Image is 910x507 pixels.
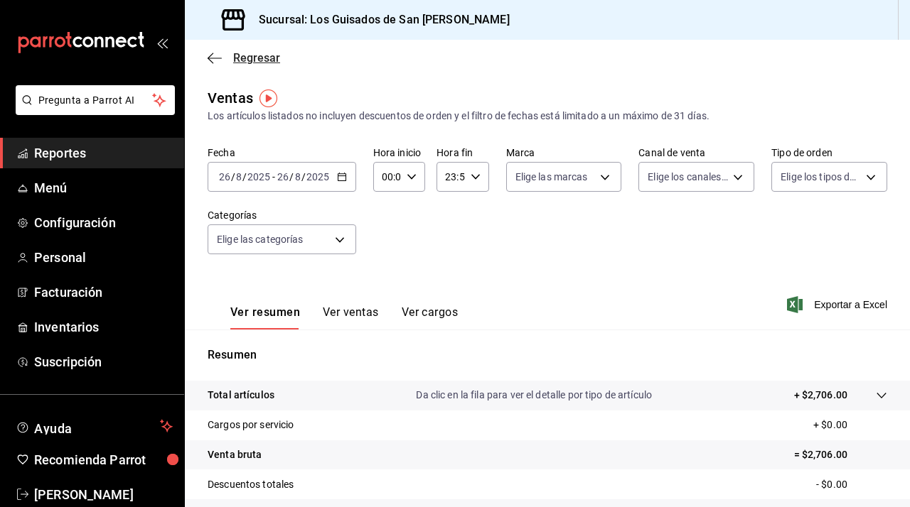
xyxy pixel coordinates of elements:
[34,248,173,267] span: Personal
[242,171,247,182] span: /
[208,388,274,403] p: Total artículos
[506,148,622,158] label: Marca
[247,171,271,182] input: ----
[156,37,168,48] button: open_drawer_menu
[34,178,173,197] span: Menú
[208,418,294,432] p: Cargos por servicio
[230,305,458,329] div: navigation tabs
[323,305,379,329] button: Ver ventas
[781,170,861,184] span: Elige los tipos de orden
[34,143,173,163] span: Reportes
[294,171,301,182] input: --
[402,305,459,329] button: Ver cargos
[437,148,488,158] label: Hora fin
[648,170,728,184] span: Elige los canales de venta
[38,93,153,108] span: Pregunta a Parrot AI
[208,148,356,158] label: Fecha
[208,477,294,492] p: Descuentos totales
[208,447,262,462] p: Venta bruta
[771,148,887,158] label: Tipo de orden
[34,418,154,435] span: Ayuda
[34,213,173,232] span: Configuración
[259,89,277,107] img: Tooltip marker
[247,11,510,28] h3: Sucursal: Los Guisados de San [PERSON_NAME]
[230,305,300,329] button: Ver resumen
[301,171,306,182] span: /
[16,85,175,115] button: Pregunta a Parrot AI
[208,347,887,364] p: Resumen
[231,171,235,182] span: /
[638,148,754,158] label: Canal de venta
[813,418,887,432] p: + $0.00
[277,171,289,182] input: --
[208,210,356,220] label: Categorías
[34,352,173,371] span: Suscripción
[208,87,253,109] div: Ventas
[217,232,304,246] span: Elige las categorías
[515,170,588,184] span: Elige las marcas
[272,171,275,182] span: -
[34,283,173,302] span: Facturación
[10,103,175,118] a: Pregunta a Parrot AI
[816,477,887,492] p: - $0.00
[218,171,231,182] input: --
[235,171,242,182] input: --
[794,447,887,462] p: = $2,706.00
[794,388,847,403] p: + $2,706.00
[289,171,294,182] span: /
[34,317,173,337] span: Inventarios
[790,296,887,313] button: Exportar a Excel
[416,388,652,403] p: Da clic en la fila para ver el detalle por tipo de artículo
[34,450,173,469] span: Recomienda Parrot
[208,109,887,124] div: Los artículos listados no incluyen descuentos de orden y el filtro de fechas está limitado a un m...
[373,148,425,158] label: Hora inicio
[306,171,330,182] input: ----
[34,485,173,504] span: [PERSON_NAME]
[233,51,280,65] span: Regresar
[208,51,280,65] button: Regresar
